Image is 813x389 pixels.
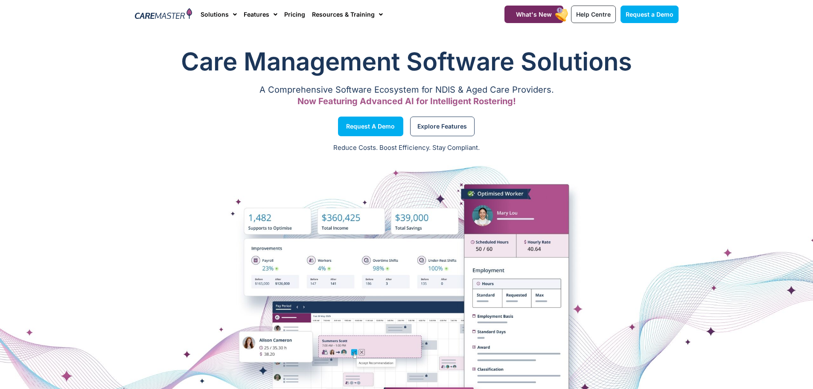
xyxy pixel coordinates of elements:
[516,11,552,18] span: What's New
[410,117,475,136] a: Explore Features
[626,11,673,18] span: Request a Demo
[135,87,679,93] p: A Comprehensive Software Ecosystem for NDIS & Aged Care Providers.
[135,44,679,79] h1: Care Management Software Solutions
[621,6,679,23] a: Request a Demo
[417,124,467,129] span: Explore Features
[297,96,516,106] span: Now Featuring Advanced AI for Intelligent Rostering!
[346,124,395,129] span: Request a Demo
[576,11,611,18] span: Help Centre
[571,6,616,23] a: Help Centre
[135,8,192,21] img: CareMaster Logo
[338,117,403,136] a: Request a Demo
[504,6,563,23] a: What's New
[5,143,808,153] p: Reduce Costs. Boost Efficiency. Stay Compliant.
